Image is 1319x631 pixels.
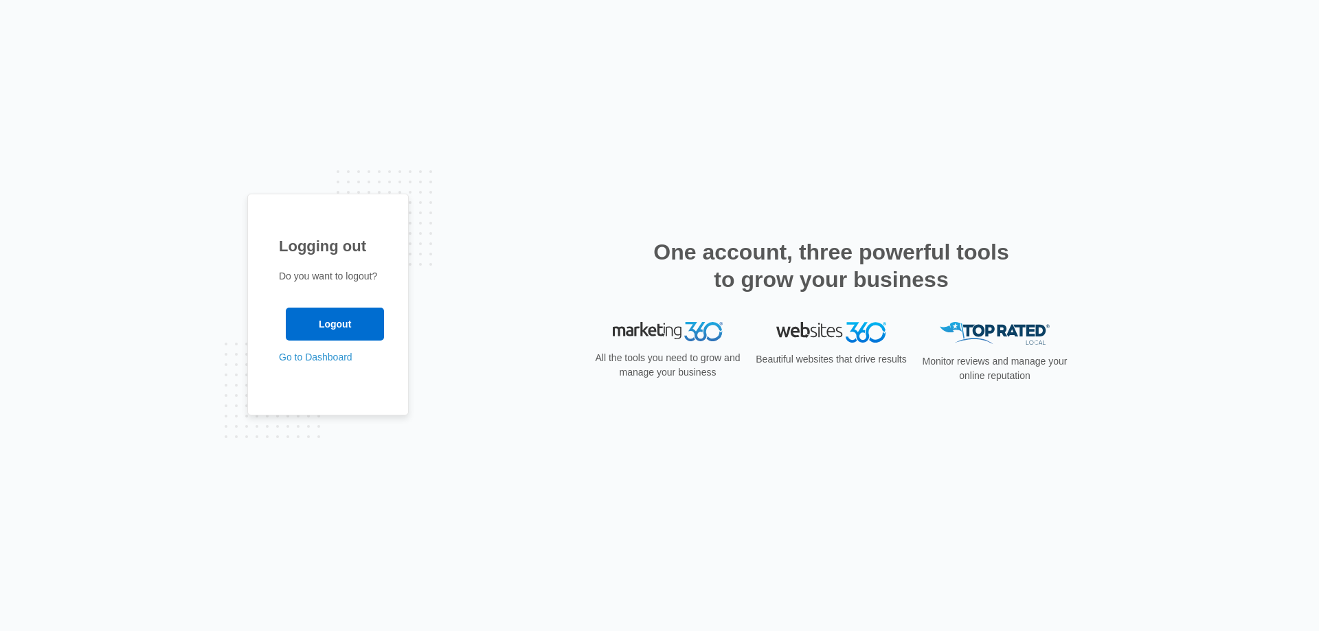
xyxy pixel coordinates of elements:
[591,351,745,380] p: All the tools you need to grow and manage your business
[279,352,352,363] a: Go to Dashboard
[649,238,1013,293] h2: One account, three powerful tools to grow your business
[940,322,1050,345] img: Top Rated Local
[754,352,908,367] p: Beautiful websites that drive results
[286,308,384,341] input: Logout
[613,322,723,341] img: Marketing 360
[279,235,377,257] h1: Logging out
[776,322,886,342] img: Websites 360
[279,269,377,284] p: Do you want to logout?
[918,354,1072,383] p: Monitor reviews and manage your online reputation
